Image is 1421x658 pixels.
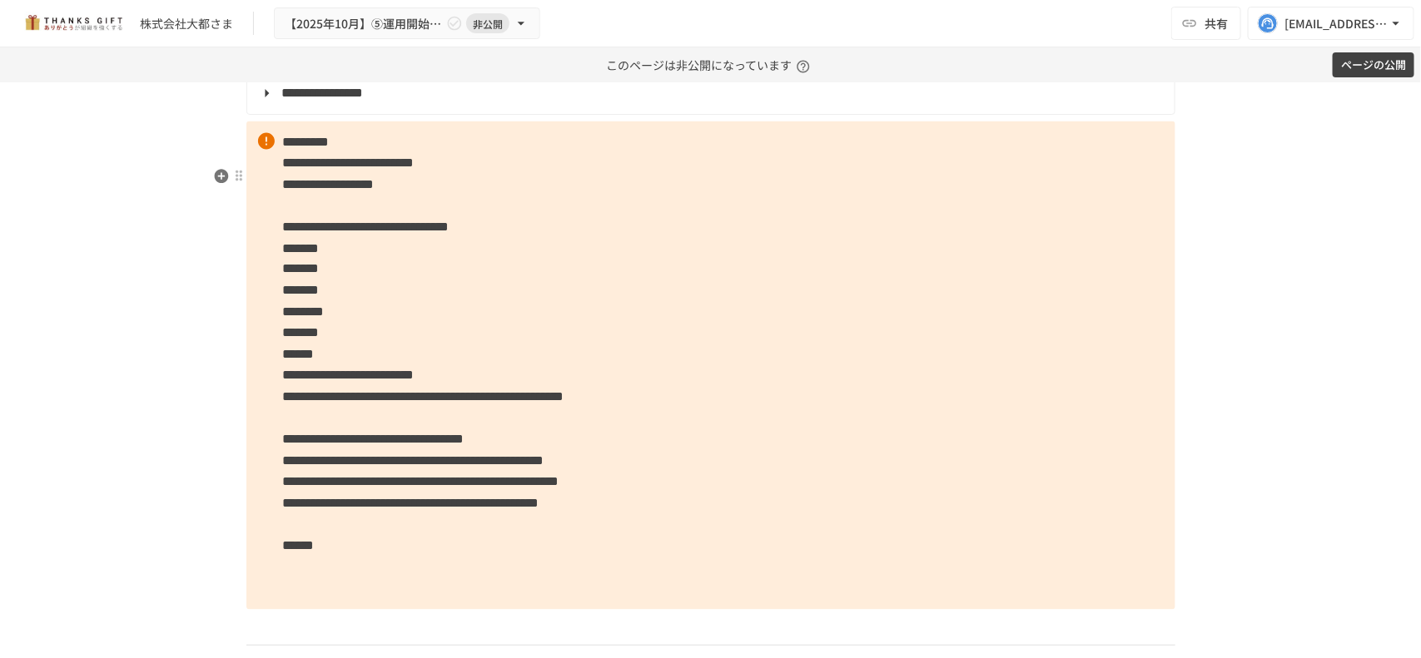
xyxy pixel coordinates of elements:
div: 株式会社大都さま [140,15,233,32]
button: [EMAIL_ADDRESS][DOMAIN_NAME] [1248,7,1414,40]
button: ページの公開 [1333,52,1414,78]
button: 共有 [1171,7,1241,40]
span: 【2025年10月】⑤運用開始後2回目振り返りMTG [285,13,443,34]
span: 共有 [1205,14,1228,32]
img: mMP1OxWUAhQbsRWCurg7vIHe5HqDpP7qZo7fRoNLXQh [20,10,127,37]
p: このページは非公開になっています [606,47,815,82]
span: 非公開 [466,15,509,32]
button: 【2025年10月】⑤運用開始後2回目振り返りMTG非公開 [274,7,540,40]
div: [EMAIL_ADDRESS][DOMAIN_NAME] [1284,13,1388,34]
